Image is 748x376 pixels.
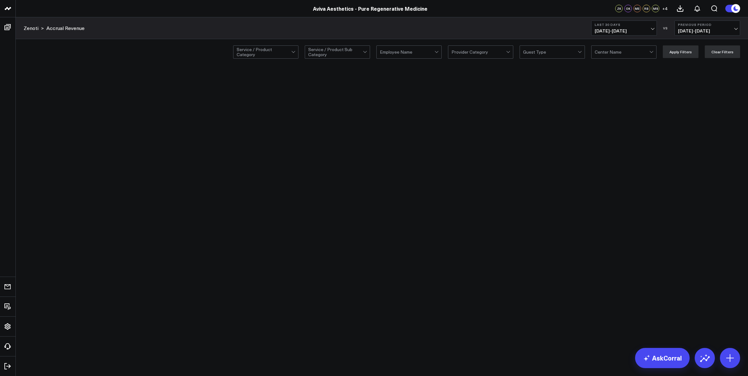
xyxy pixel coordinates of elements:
[660,26,671,30] div: VS
[635,348,690,368] a: AskCorral
[24,25,44,32] div: >
[591,21,657,36] button: Last 30 Days[DATE]-[DATE]
[662,6,668,11] span: + 4
[633,5,641,12] div: ME
[624,5,632,12] div: OK
[663,45,698,58] button: Apply Filters
[46,25,85,32] a: Accrual Revenue
[313,5,427,12] a: Aviva Aesthetics - Pure Regenerative Medicine
[678,28,737,33] span: [DATE] - [DATE]
[661,5,668,12] button: +4
[595,28,653,33] span: [DATE] - [DATE]
[652,5,659,12] div: MS
[678,23,737,26] b: Previous Period
[615,5,623,12] div: ZK
[705,45,740,58] button: Clear Filters
[595,23,653,26] b: Last 30 Days
[643,5,650,12] div: RS
[674,21,740,36] button: Previous Period[DATE]-[DATE]
[24,25,38,32] a: Zenoti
